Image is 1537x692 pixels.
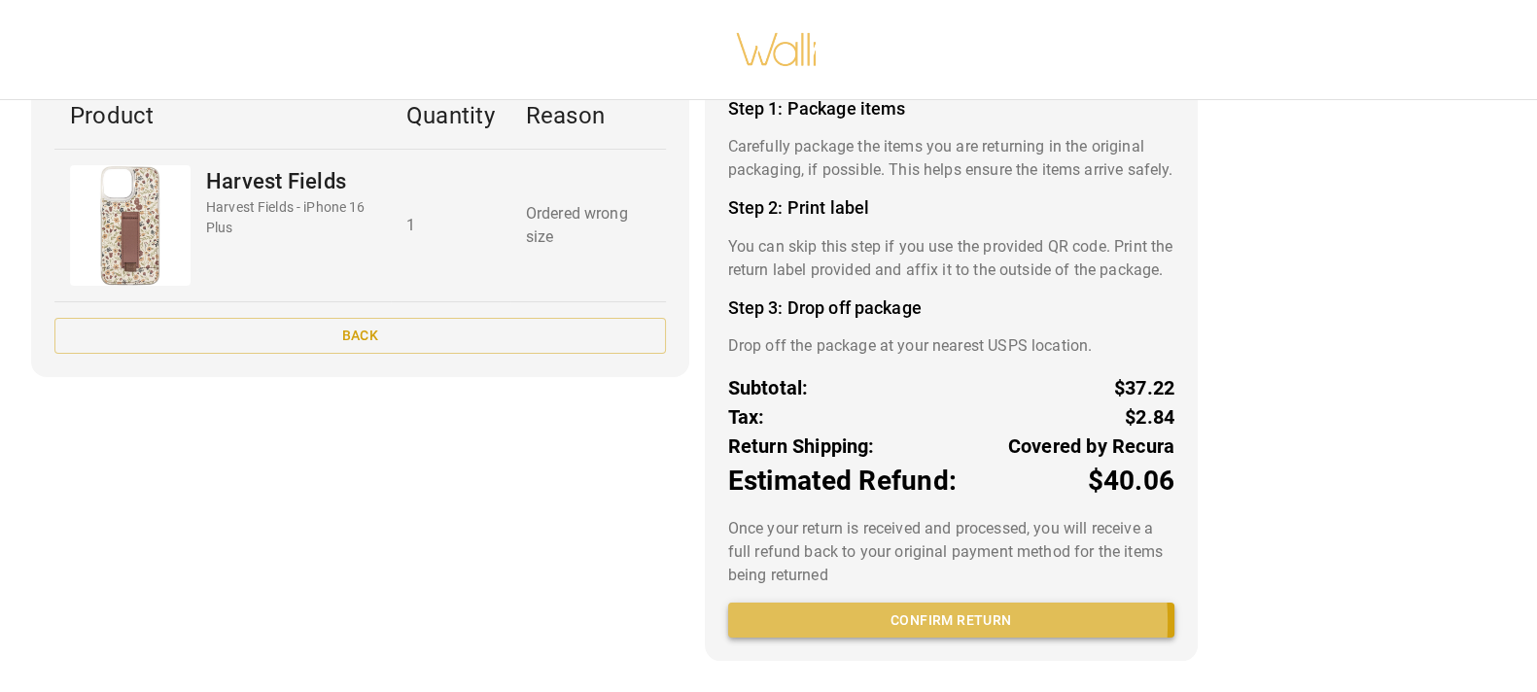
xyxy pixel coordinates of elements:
[406,98,495,133] p: Quantity
[728,334,1174,358] p: Drop off the package at your nearest USPS location.
[728,135,1174,182] p: Carefully package the items you are returning in the original packaging, if possible. This helps ...
[54,318,666,354] button: Back
[728,461,957,502] p: Estimated Refund:
[728,235,1174,282] p: You can skip this step if you use the provided QR code. Print the return label provided and affix...
[1008,432,1174,461] p: Covered by Recura
[70,98,375,133] p: Product
[728,432,875,461] p: Return Shipping:
[728,197,1174,219] h4: Step 2: Print label
[728,297,1174,319] h4: Step 3: Drop off package
[526,98,650,133] p: Reason
[1125,402,1174,432] p: $2.84
[728,98,1174,120] h4: Step 1: Package items
[735,8,819,91] img: walli-inc.myshopify.com
[728,517,1174,587] p: Once your return is received and processed, you will receive a full refund back to your original ...
[206,165,375,197] p: Harvest Fields
[206,197,375,238] p: Harvest Fields - iPhone 16 Plus
[526,202,650,249] p: Ordered wrong size
[728,402,765,432] p: Tax:
[406,214,495,237] p: 1
[728,373,809,402] p: Subtotal:
[1114,373,1174,402] p: $37.22
[728,603,1174,639] button: Confirm return
[1087,461,1174,502] p: $40.06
